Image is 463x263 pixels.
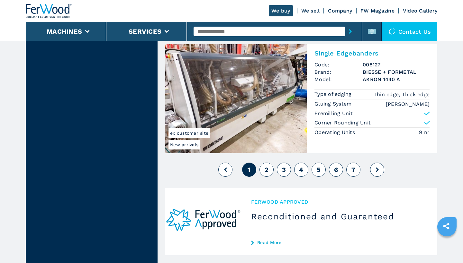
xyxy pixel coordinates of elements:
p: Corner Rounding Unit [314,119,371,126]
p: Operating Units [314,129,357,136]
button: 1 [242,163,256,177]
span: 4 [299,166,303,174]
h3: AKRON 1440 A [363,76,430,83]
button: 7 [346,163,360,177]
a: We buy [269,5,293,16]
button: 5 [312,163,326,177]
img: Contact us [389,28,395,35]
span: 1 [248,166,250,174]
img: Ferwood [26,4,72,18]
h3: BIESSE + FORMETAL [363,68,430,76]
button: Services [129,28,161,35]
span: ex customer site [168,128,210,138]
div: Contact us [382,22,438,41]
p: Premilling Unit [314,110,353,117]
button: 2 [259,163,274,177]
h3: Reconditioned and Guaranteed [251,211,427,222]
span: 6 [334,166,338,174]
button: 4 [294,163,308,177]
h2: Single Edgebanders [314,49,430,57]
iframe: Chat [436,234,458,258]
a: sharethis [438,218,454,234]
a: We sell [301,8,320,14]
span: Code: [314,61,363,68]
em: 9 nr [419,129,430,136]
span: 2 [265,166,268,174]
h3: 008127 [363,61,430,68]
a: Company [328,8,352,14]
span: Brand: [314,68,363,76]
button: 6 [329,163,343,177]
span: 3 [282,166,286,174]
a: Single Edgebanders BIESSE + FORMETAL AKRON 1440 ANew arrivalsex customer siteSingle EdgebandersCo... [165,44,437,153]
span: 7 [351,166,355,174]
img: Reconditioned and Guaranteed [165,188,241,255]
span: Model: [314,76,363,83]
a: FW Magazine [360,8,395,14]
span: 5 [317,166,321,174]
p: Gluing System [314,100,353,107]
span: New arrivals [168,140,200,149]
span: Ferwood Approved [251,198,427,206]
button: 3 [277,163,291,177]
a: Read More [251,240,427,245]
em: Thin edge, Thick edge [374,91,430,98]
em: [PERSON_NAME] [386,100,430,108]
button: Machines [47,28,82,35]
img: Single Edgebanders BIESSE + FORMETAL AKRON 1440 A [165,44,307,153]
p: Type of edging [314,91,353,98]
a: Video Gallery [403,8,437,14]
button: submit-button [345,24,355,39]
